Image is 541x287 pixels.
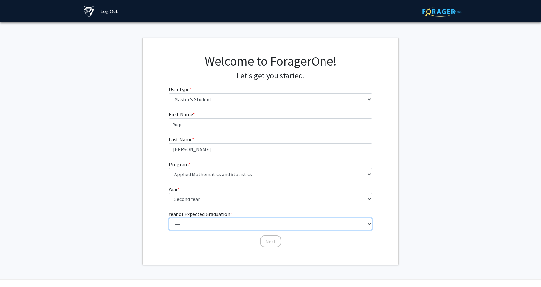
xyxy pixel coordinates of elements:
[169,185,180,193] label: Year
[83,6,95,17] img: Johns Hopkins University Logo
[5,258,27,282] iframe: Chat
[260,235,281,247] button: Next
[169,71,372,81] h4: Let's get you started.
[169,136,192,143] span: Last Name
[422,7,462,17] img: ForagerOne Logo
[169,210,232,218] label: Year of Expected Graduation
[169,111,193,118] span: First Name
[169,86,192,93] label: User type
[169,53,372,69] h1: Welcome to ForagerOne!
[169,160,191,168] label: Program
